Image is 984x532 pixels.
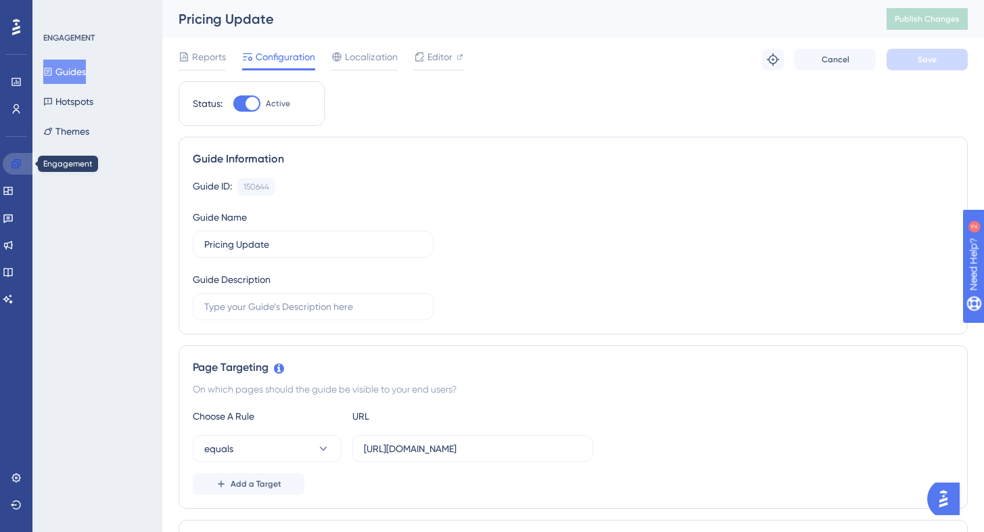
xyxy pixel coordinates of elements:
div: Guide Information [193,151,954,167]
div: Status: [193,95,222,112]
input: yourwebsite.com/path [364,441,582,456]
span: Publish Changes [895,14,960,24]
div: Guide ID: [193,178,232,196]
span: Reports [192,49,226,65]
button: Add a Target [193,473,304,495]
span: Active [266,98,290,109]
button: Hotspots [43,89,93,114]
span: Cancel [822,54,849,65]
div: Choose A Rule [193,408,342,424]
button: Themes [43,119,89,143]
div: Guide Name [193,209,247,225]
span: Add a Target [231,479,281,489]
input: Type your Guide’s Description here [204,299,422,314]
span: Editor [427,49,452,65]
span: equals [204,441,233,457]
iframe: UserGuiding AI Assistant Launcher [927,479,968,519]
div: 2 [94,7,98,18]
div: Page Targeting [193,359,954,376]
div: 150644 [243,181,269,192]
span: Need Help? [32,3,85,20]
div: Pricing Update [179,9,853,28]
div: On which pages should the guide be visible to your end users? [193,381,954,397]
button: Cancel [795,49,876,70]
div: ENGAGEMENT [43,32,95,43]
div: Guide Description [193,271,271,288]
span: Localization [345,49,398,65]
span: Configuration [256,49,315,65]
button: Guides [43,60,86,84]
div: URL [352,408,501,424]
span: Save [918,54,937,65]
button: Publish Changes [887,8,968,30]
button: equals [193,435,342,462]
input: Type your Guide’s Name here [204,237,422,252]
button: Save [887,49,968,70]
